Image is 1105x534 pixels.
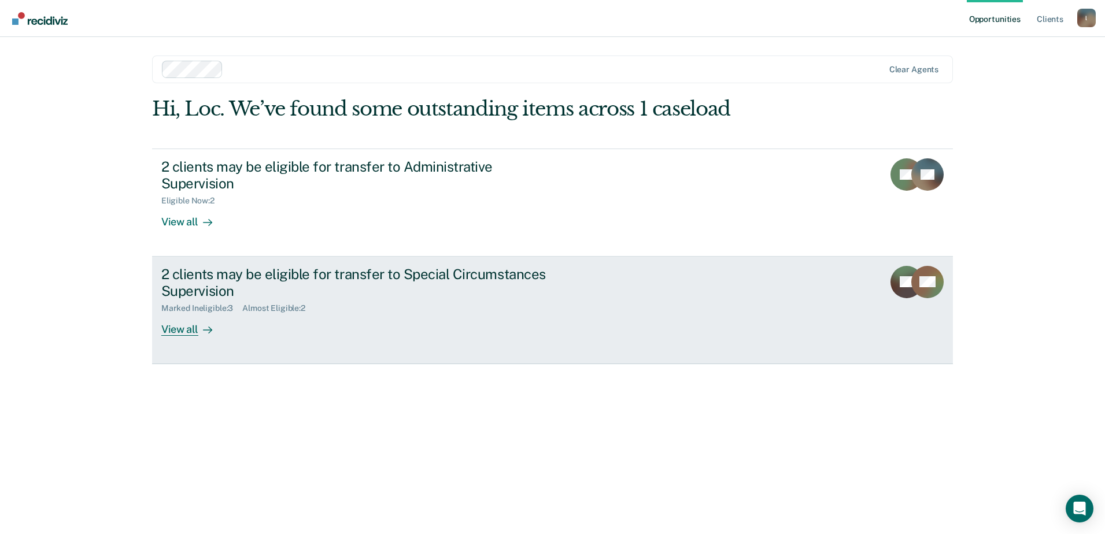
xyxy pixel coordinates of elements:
div: 2 clients may be eligible for transfer to Administrative Supervision [161,158,567,192]
div: 2 clients may be eligible for transfer to Special Circumstances Supervision [161,266,567,299]
img: Recidiviz [12,12,68,25]
div: View all [161,206,226,228]
a: 2 clients may be eligible for transfer to Special Circumstances SupervisionMarked Ineligible:3Alm... [152,257,953,364]
a: 2 clients may be eligible for transfer to Administrative SupervisionEligible Now:2View all [152,149,953,257]
div: Eligible Now : 2 [161,196,224,206]
div: Hi, Loc. We’ve found some outstanding items across 1 caseload [152,97,793,121]
div: Open Intercom Messenger [1066,495,1093,522]
div: Marked Ineligible : 3 [161,303,242,313]
div: Almost Eligible : 2 [242,303,315,313]
div: l [1077,9,1096,27]
div: Clear agents [889,65,938,75]
div: View all [161,313,226,336]
button: Profile dropdown button [1077,9,1096,27]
